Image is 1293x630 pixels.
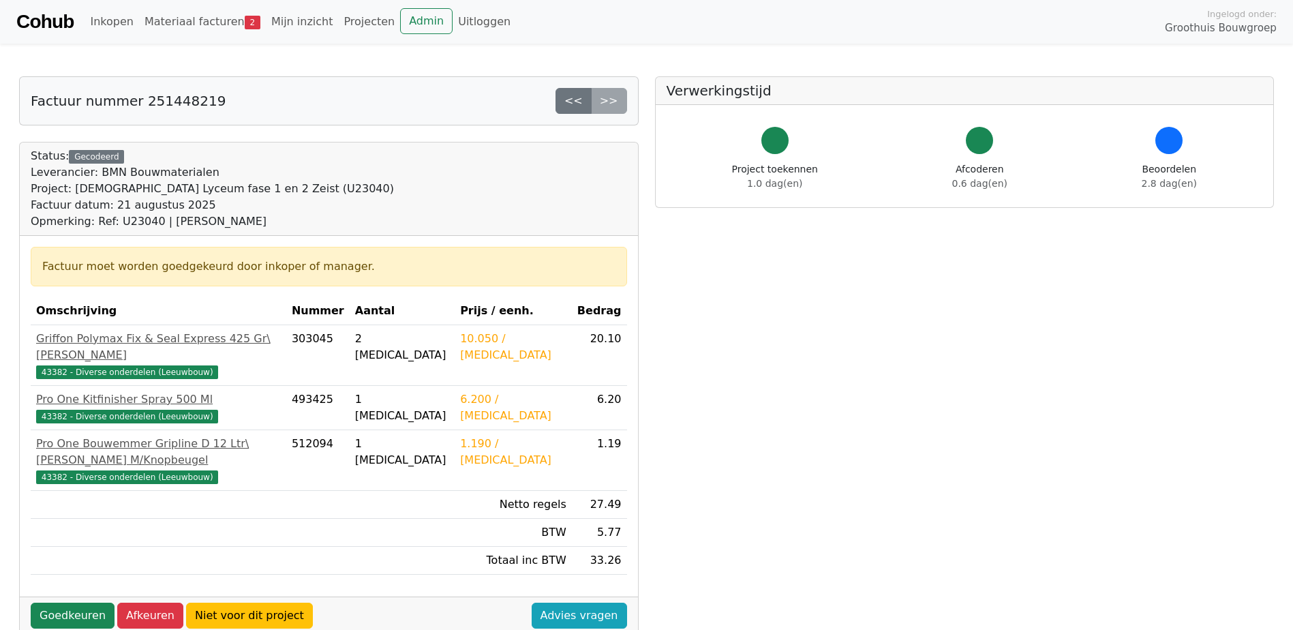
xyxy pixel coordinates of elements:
[186,603,313,629] a: Niet voor dit project
[85,8,138,35] a: Inkopen
[31,148,394,230] div: Status:
[572,491,627,519] td: 27.49
[245,16,260,29] span: 2
[453,8,516,35] a: Uitloggen
[36,391,281,408] div: Pro One Kitfinisher Spray 500 Ml
[31,297,286,325] th: Omschrijving
[16,5,74,38] a: Cohub
[36,410,218,423] span: 43382 - Diverse onderdelen (Leeuwbouw)
[36,331,281,363] div: Griffon Polymax Fix & Seal Express 425 Gr\[PERSON_NAME]
[1142,162,1197,191] div: Beoordelen
[350,297,455,325] th: Aantal
[355,331,449,363] div: 2 [MEDICAL_DATA]
[36,365,218,379] span: 43382 - Diverse onderdelen (Leeuwbouw)
[286,325,350,386] td: 303045
[667,82,1263,99] h5: Verwerkingstijd
[1142,178,1197,189] span: 2.8 dag(en)
[572,325,627,386] td: 20.10
[31,164,394,181] div: Leverancier: BMN Bouwmaterialen
[400,8,453,34] a: Admin
[747,178,802,189] span: 1.0 dag(en)
[1207,7,1277,20] span: Ingelogd onder:
[42,258,615,275] div: Factuur moet worden goedgekeurd door inkoper of manager.
[455,519,572,547] td: BTW
[732,162,818,191] div: Project toekennen
[460,391,566,424] div: 6.200 / [MEDICAL_DATA]
[69,150,124,164] div: Gecodeerd
[338,8,400,35] a: Projecten
[952,178,1007,189] span: 0.6 dag(en)
[31,213,394,230] div: Opmerking: Ref: U23040 | [PERSON_NAME]
[572,519,627,547] td: 5.77
[572,297,627,325] th: Bedrag
[286,297,350,325] th: Nummer
[1165,20,1277,36] span: Groothuis Bouwgroep
[36,436,281,485] a: Pro One Bouwemmer Gripline D 12 Ltr\[PERSON_NAME] M/Knopbeugel43382 - Diverse onderdelen (Leeuwbouw)
[31,603,115,629] a: Goedkeuren
[286,430,350,491] td: 512094
[36,391,281,424] a: Pro One Kitfinisher Spray 500 Ml43382 - Diverse onderdelen (Leeuwbouw)
[266,8,339,35] a: Mijn inzicht
[460,436,566,468] div: 1.190 / [MEDICAL_DATA]
[31,197,394,213] div: Factuur datum: 21 augustus 2025
[556,88,592,114] a: <<
[36,331,281,380] a: Griffon Polymax Fix & Seal Express 425 Gr\[PERSON_NAME]43382 - Diverse onderdelen (Leeuwbouw)
[36,470,218,484] span: 43382 - Diverse onderdelen (Leeuwbouw)
[455,547,572,575] td: Totaal inc BTW
[572,430,627,491] td: 1.19
[355,391,449,424] div: 1 [MEDICAL_DATA]
[139,8,266,35] a: Materiaal facturen2
[31,181,394,197] div: Project: [DEMOGRAPHIC_DATA] Lyceum fase 1 en 2 Zeist (U23040)
[31,93,226,109] h5: Factuur nummer 251448219
[572,547,627,575] td: 33.26
[952,162,1007,191] div: Afcoderen
[36,436,281,468] div: Pro One Bouwemmer Gripline D 12 Ltr\[PERSON_NAME] M/Knopbeugel
[572,386,627,430] td: 6.20
[355,436,449,468] div: 1 [MEDICAL_DATA]
[455,491,572,519] td: Netto regels
[286,386,350,430] td: 493425
[117,603,183,629] a: Afkeuren
[460,331,566,363] div: 10.050 / [MEDICAL_DATA]
[455,297,572,325] th: Prijs / eenh.
[532,603,627,629] a: Advies vragen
